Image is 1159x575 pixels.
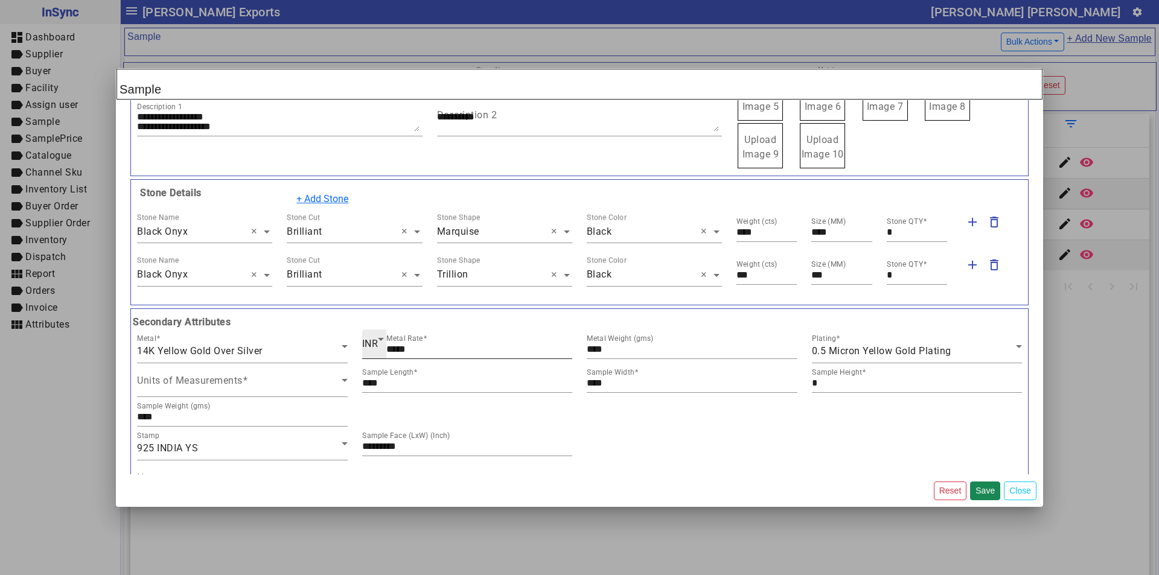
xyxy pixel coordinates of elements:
[137,187,202,199] b: Stone Details
[987,215,1001,229] mat-icon: delete_outline
[137,374,243,386] mat-label: Units of Measurements
[362,368,413,376] mat-label: Sample Length
[701,268,711,282] span: Clear all
[362,431,450,440] mat-label: Sample Face (LxW) (Inch)
[987,258,1001,272] mat-icon: delete_outline
[812,345,951,357] span: 0.5 Micron Yellow Gold Plating
[701,224,711,239] span: Clear all
[117,69,1042,100] h2: Sample
[386,334,423,343] mat-label: Metal Rate
[137,255,179,266] div: Stone Name
[587,255,627,266] div: Stone Color
[137,334,156,343] mat-label: Metal
[887,260,923,268] mat-label: Stone QTY
[736,260,777,268] mat-label: Weight (cts)
[137,212,179,223] div: Stone Name
[401,268,412,282] span: Clear all
[811,217,846,226] mat-label: Size (MM)
[812,368,862,376] mat-label: Sample Height
[970,481,1000,500] button: Save
[1004,481,1036,500] button: Close
[887,217,923,226] mat-label: Stone QTY
[401,224,412,239] span: Clear all
[965,258,980,272] mat-icon: add
[251,268,261,282] span: Clear all
[587,334,654,343] mat-label: Metal Weight (gms)
[137,431,159,440] mat-label: Stamp
[929,86,966,112] span: Upload Image 8
[437,255,481,266] div: Stone Shape
[736,217,777,226] mat-label: Weight (cts)
[965,215,980,229] mat-icon: add
[551,268,561,282] span: Clear all
[805,86,841,112] span: Upload Image 6
[137,442,198,454] span: 925 INDIA YS
[802,134,844,160] span: Upload Image 10
[934,481,967,500] button: Reset
[137,471,164,483] mat-label: Notes
[587,368,634,376] mat-label: Sample Width
[867,86,904,112] span: Upload Image 7
[362,338,378,349] span: INR
[742,86,779,112] span: Upload Image 5
[137,345,263,357] span: 14K Yellow Gold Over Silver
[287,212,320,223] div: Stone Cut
[289,188,356,211] button: + Add Stone
[437,212,481,223] div: Stone Shape
[742,134,779,160] span: Upload Image 9
[251,224,261,239] span: Clear all
[811,260,846,268] mat-label: Size (MM)
[437,109,497,120] mat-label: Description 2
[137,402,211,410] mat-label: Sample Weight (gms)
[812,334,836,343] mat-label: Plating
[551,224,561,239] span: Clear all
[137,103,182,111] mat-label: Description 1
[587,212,627,223] div: Stone Color
[287,255,320,266] div: Stone Cut
[130,315,1029,329] b: Secondary Attributes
